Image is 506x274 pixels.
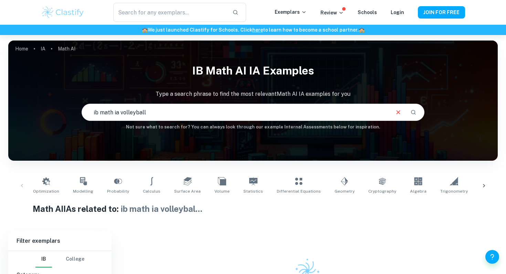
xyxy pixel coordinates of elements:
span: Volume [214,188,230,194]
button: Help and Feedback [485,250,499,264]
button: JOIN FOR FREE [418,6,465,19]
span: Differential Equations [277,188,321,194]
span: Calculus [143,188,160,194]
p: Exemplars [275,8,307,16]
span: ib math ia volleybal ... [120,204,202,214]
a: Login [391,10,404,15]
a: here [252,27,263,33]
span: Statistics [243,188,263,194]
span: 🏫 [142,27,148,33]
h1: Math AI IAs related to: [33,203,473,215]
span: Probability [107,188,129,194]
p: Review [320,9,344,16]
a: IA [41,44,45,54]
span: Cryptography [368,188,396,194]
span: Optimization [33,188,59,194]
h1: IB Math AI IA examples [8,60,498,82]
h6: We just launched Clastify for Schools. Click to learn how to become a school partner. [1,26,505,34]
span: Surface Area [174,188,201,194]
p: Math AI [58,45,75,53]
span: Geometry [335,188,355,194]
input: E.g. voronoi diagrams, IBD candidates spread, music... [82,103,389,122]
p: Type a search phrase to find the most relevant Math AI IA examples for you [8,90,498,98]
span: 🏫 [359,27,365,33]
a: Home [15,44,28,54]
button: Search [408,106,419,118]
a: Schools [358,10,377,15]
button: IB [35,251,52,267]
span: Trigonometry [440,188,468,194]
div: Filter type choice [35,251,84,267]
span: Algebra [410,188,426,194]
input: Search for any exemplars... [113,3,227,22]
span: Modelling [73,188,93,194]
button: Clear [392,106,405,119]
button: College [66,251,84,267]
img: Clastify logo [41,5,85,19]
h6: Filter exemplars [8,231,112,251]
h6: Not sure what to search for? You can always look through our example Internal Assessments below f... [8,124,498,130]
